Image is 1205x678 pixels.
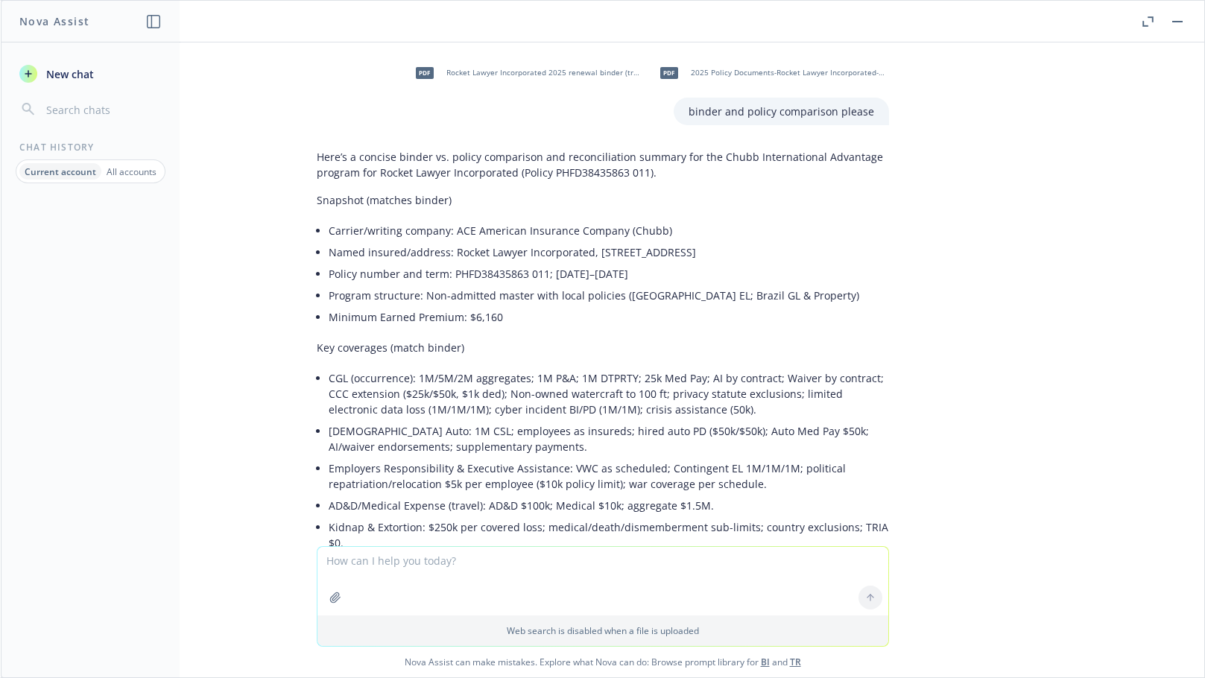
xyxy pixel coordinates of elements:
[43,66,94,82] span: New chat
[13,60,168,87] button: New chat
[317,340,889,355] p: Key coverages (match binder)
[25,165,96,178] p: Current account
[329,220,889,241] li: Carrier/writing company: ACE American Insurance Company (Chubb)
[329,457,889,495] li: Employers Responsibility & Executive Assistance: VWC as scheduled; Contingent EL 1M/1M/1M; politi...
[329,367,889,420] li: CGL (occurrence): 1M/5M/2M aggregates; 1M P&A; 1M DTPRTY; 25k Med Pay; AI by contract; Waiver by ...
[329,420,889,457] li: [DEMOGRAPHIC_DATA] Auto: 1M CSL; employees as insureds; hired auto PD ($50k/$50k); Auto Med Pay $...
[329,495,889,516] li: AD&D/Medical Expense (travel): AD&D $100k; Medical $10k; aggregate $1.5M.
[329,263,889,285] li: Policy number and term: PHFD38435863 011; [DATE]–[DATE]
[317,192,889,208] p: Snapshot (matches binder)
[651,54,889,92] div: pdf2025 Policy Documents-Rocket Lawyer Incorporated-PHFD38435863 011-Endts 001-063.pdf
[1,141,180,153] div: Chat History
[691,68,886,77] span: 2025 Policy Documents-Rocket Lawyer Incorporated-PHFD38435863 011-Endts 001-063.pdf
[329,241,889,263] li: Named insured/address: Rocket Lawyer Incorporated, [STREET_ADDRESS]
[326,624,879,637] p: Web search is disabled when a file is uploaded
[317,149,889,180] p: Here’s a concise binder vs. policy comparison and reconciliation summary for the Chubb Internatio...
[406,54,645,92] div: pdfRocket Lawyer Incorporated 2025 renewal binder (transit corrected).pdf
[329,285,889,306] li: Program structure: Non-admitted master with local policies ([GEOGRAPHIC_DATA] EL; Brazil GL & Pro...
[416,67,434,78] span: pdf
[43,99,162,120] input: Search chats
[329,516,889,554] li: Kidnap & Extortion: $250k per covered loss; medical/death/dismemberment sub-limits; country exclu...
[446,68,642,77] span: Rocket Lawyer Incorporated 2025 renewal binder (transit corrected).pdf
[689,104,874,119] p: binder and policy comparison please
[790,656,801,668] a: TR
[660,67,678,78] span: pdf
[107,165,156,178] p: All accounts
[329,306,889,328] li: Minimum Earned Premium: $6,160
[7,647,1198,677] span: Nova Assist can make mistakes. Explore what Nova can do: Browse prompt library for and
[761,656,770,668] a: BI
[19,13,89,29] h1: Nova Assist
